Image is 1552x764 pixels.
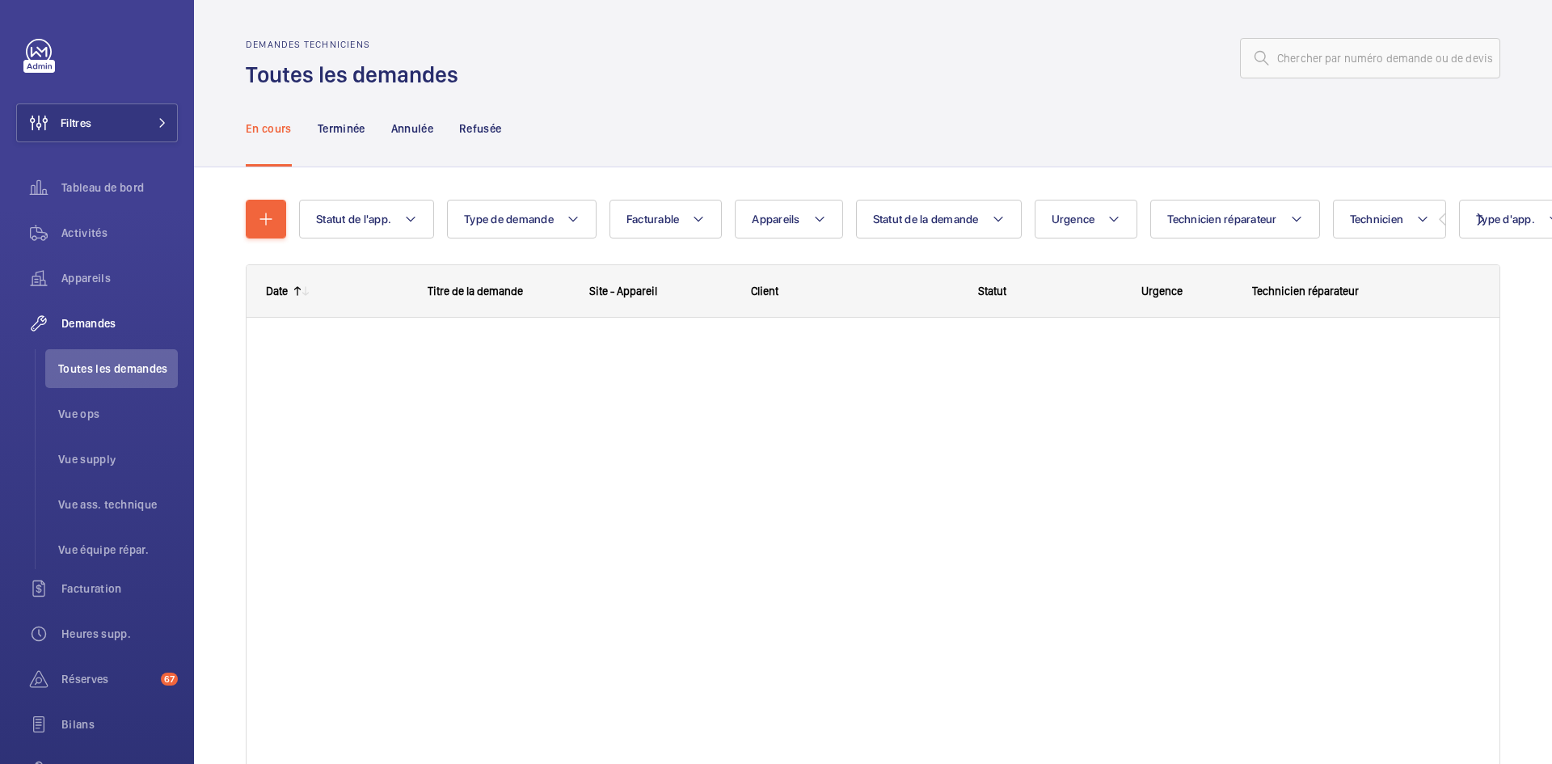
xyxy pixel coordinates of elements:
span: -- [1253,576,1374,595]
span: Titre de la demande [428,285,523,298]
span: [PERSON_NAME] [1253,496,1374,514]
span: [PERSON_NAME] [1253,597,1374,615]
span: Vue ops [58,406,178,422]
span: Technicien réparateur [1252,285,1359,298]
span: [PERSON_NAME] [1253,536,1374,555]
span: Type d'app. [1476,213,1535,226]
span: [PERSON_NAME] [1253,657,1374,676]
button: Statut de l'app. [299,200,434,238]
span: Facturation [61,580,178,597]
h2: Demandes techniciens [246,39,468,50]
span: Demandes [61,315,178,331]
span: [PERSON_NAME] [1253,677,1374,696]
button: Technicien réparateur [1150,200,1319,238]
p: Annulée [391,120,433,137]
span: Appareils [61,270,178,286]
span: [PERSON_NAME] [1253,395,1374,413]
span: Statut [978,285,1006,298]
span: Bilans [61,716,178,732]
span: Vue ass. technique [58,496,178,513]
span: [PERSON_NAME] [1253,637,1374,656]
button: Technicien [1333,200,1447,238]
p: En cours [246,120,292,137]
span: Client [751,285,778,298]
button: Facturable [609,200,723,238]
span: Filtres [61,115,91,131]
span: Type de demande [464,213,554,226]
span: [PERSON_NAME] [1253,738,1374,757]
span: -- [1253,334,1374,352]
p: Terminée [318,120,365,137]
span: [PERSON_NAME] [1253,374,1374,393]
span: Statut de la demande [873,213,979,226]
span: Activités [61,225,178,241]
span: Toutes les demandes [58,361,178,377]
span: Tableau de bord [61,179,178,196]
span: Vue supply [58,451,178,467]
span: Appareils [752,213,799,226]
span: [PERSON_NAME] [1253,354,1374,373]
span: Vue équipe répar. [58,542,178,558]
span: [PERSON_NAME] [1253,475,1374,494]
span: 67 [161,673,178,686]
span: [PERSON_NAME] [1253,556,1374,575]
span: Statut de l'app. [316,213,391,226]
span: [PERSON_NAME] [1253,617,1374,635]
span: [PERSON_NAME] [1253,415,1374,433]
span: Urgence [1052,213,1095,226]
div: Date [266,285,288,298]
span: Technicien [1350,213,1404,226]
input: Chercher par numéro demande ou de devis [1240,38,1500,78]
p: Refusée [459,120,501,137]
h1: Toutes les demandes [246,60,468,90]
button: Appareils [735,200,842,238]
span: [PERSON_NAME] [1253,435,1374,454]
span: Heures supp. [61,626,178,642]
button: Statut de la demande [856,200,1022,238]
button: Filtres [16,103,178,142]
span: Facturable [626,213,680,226]
button: Urgence [1035,200,1138,238]
span: Réserves [61,671,154,687]
span: [PERSON_NAME] [1253,516,1374,534]
button: Type de demande [447,200,597,238]
span: Technicien réparateur [1167,213,1276,226]
span: Site - Appareil [589,285,657,298]
span: [PERSON_NAME] [1253,698,1374,716]
span: [PERSON_NAME] [1253,455,1374,474]
span: Urgence [1141,285,1183,298]
span: [PERSON_NAME] [1253,718,1374,737]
